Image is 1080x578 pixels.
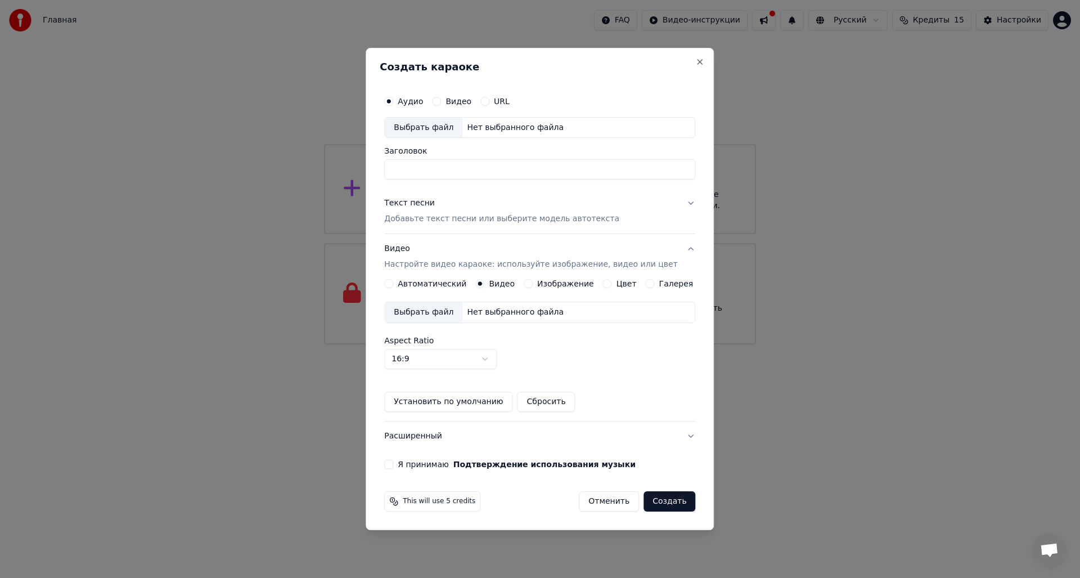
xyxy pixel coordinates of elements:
[384,147,695,155] label: Заголовок
[579,491,639,512] button: Отменить
[398,97,423,105] label: Аудио
[384,244,677,271] div: Видео
[385,118,462,138] div: Выбрать файл
[384,259,677,270] p: Настройте видео караоке: используйте изображение, видео или цвет
[380,62,700,72] h2: Создать караоке
[489,280,515,288] label: Видео
[453,460,636,468] button: Я принимаю
[616,280,637,288] label: Цвет
[384,279,695,421] div: ВидеоНастройте видео караоке: используйте изображение, видео или цвет
[537,280,594,288] label: Изображение
[384,189,695,234] button: Текст песниДобавьте текст песни или выберите модель автотекста
[494,97,510,105] label: URL
[643,491,695,512] button: Создать
[462,307,568,318] div: Нет выбранного файла
[384,214,619,225] p: Добавьте текст песни или выберите модель автотекста
[384,392,512,412] button: Установить по умолчанию
[398,460,636,468] label: Я принимаю
[403,497,475,506] span: This will use 5 credits
[384,337,695,344] label: Aspect Ratio
[517,392,575,412] button: Сбросить
[385,302,462,322] div: Выбрать файл
[384,198,435,209] div: Текст песни
[384,422,695,451] button: Расширенный
[398,280,466,288] label: Автоматический
[462,122,568,133] div: Нет выбранного файла
[659,280,694,288] label: Галерея
[384,235,695,280] button: ВидеоНастройте видео караоке: используйте изображение, видео или цвет
[445,97,471,105] label: Видео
